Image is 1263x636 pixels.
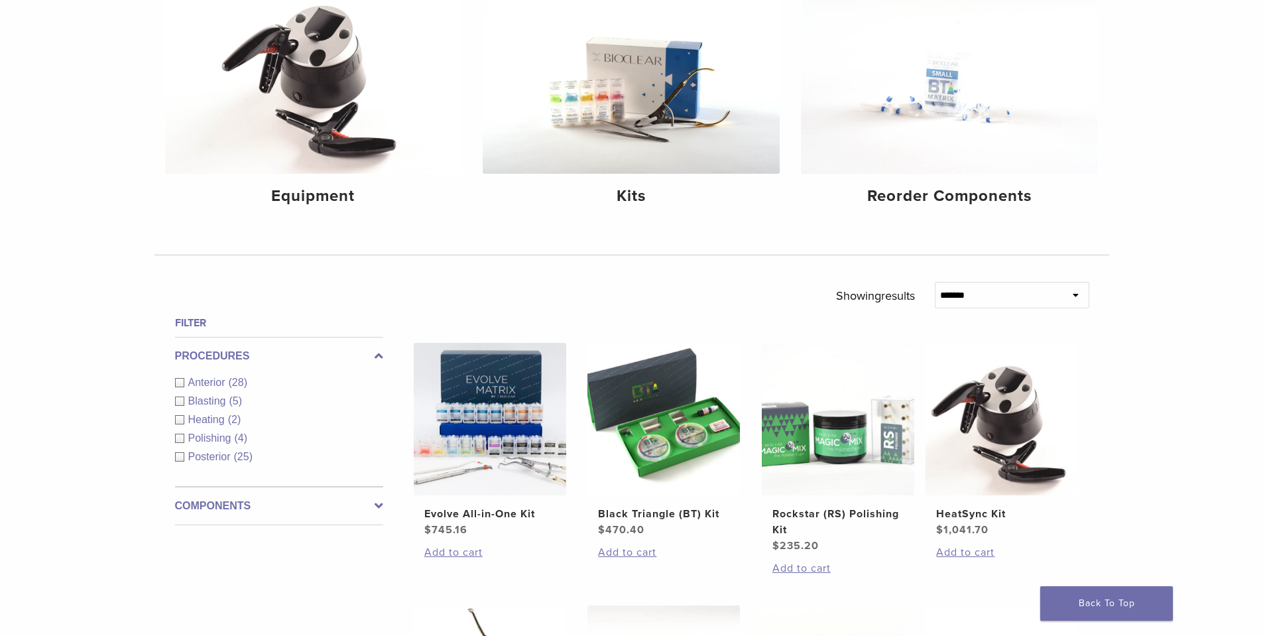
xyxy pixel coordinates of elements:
h4: Filter [175,315,383,331]
a: Back To Top [1040,586,1173,621]
img: Evolve All-in-One Kit [414,343,566,495]
a: Add to cart: “Rockstar (RS) Polishing Kit” [772,560,904,576]
a: Black Triangle (BT) KitBlack Triangle (BT) Kit $470.40 [587,343,741,538]
label: Components [175,498,383,514]
span: (2) [228,414,241,425]
span: Blasting [188,395,229,407]
h2: Evolve All-in-One Kit [424,506,556,522]
bdi: 235.20 [772,539,819,552]
a: Add to cart: “HeatSync Kit” [936,544,1067,560]
span: (5) [229,395,242,407]
h4: Equipment [176,184,451,208]
h4: Reorder Components [812,184,1087,208]
span: $ [424,523,432,537]
img: Black Triangle (BT) Kit [587,343,740,495]
span: $ [936,523,943,537]
bdi: 1,041.70 [936,523,989,537]
bdi: 745.16 [424,523,467,537]
bdi: 470.40 [598,523,644,537]
a: Evolve All-in-One KitEvolve All-in-One Kit $745.16 [413,343,568,538]
a: HeatSync KitHeatSync Kit $1,041.70 [925,343,1079,538]
p: Showing results [836,282,915,310]
label: Procedures [175,348,383,364]
span: (25) [234,451,253,462]
a: Add to cart: “Evolve All-in-One Kit” [424,544,556,560]
img: Rockstar (RS) Polishing Kit [762,343,914,495]
a: Add to cart: “Black Triangle (BT) Kit” [598,544,729,560]
img: HeatSync Kit [926,343,1078,495]
h2: HeatSync Kit [936,506,1067,522]
span: $ [598,523,605,537]
span: Posterior [188,451,234,462]
span: (4) [234,432,247,444]
span: $ [772,539,780,552]
h4: Kits [493,184,769,208]
span: Anterior [188,377,229,388]
span: (28) [229,377,247,388]
span: Heating [188,414,228,425]
a: Rockstar (RS) Polishing KitRockstar (RS) Polishing Kit $235.20 [761,343,916,554]
span: Polishing [188,432,235,444]
h2: Black Triangle (BT) Kit [598,506,729,522]
h2: Rockstar (RS) Polishing Kit [772,506,904,538]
